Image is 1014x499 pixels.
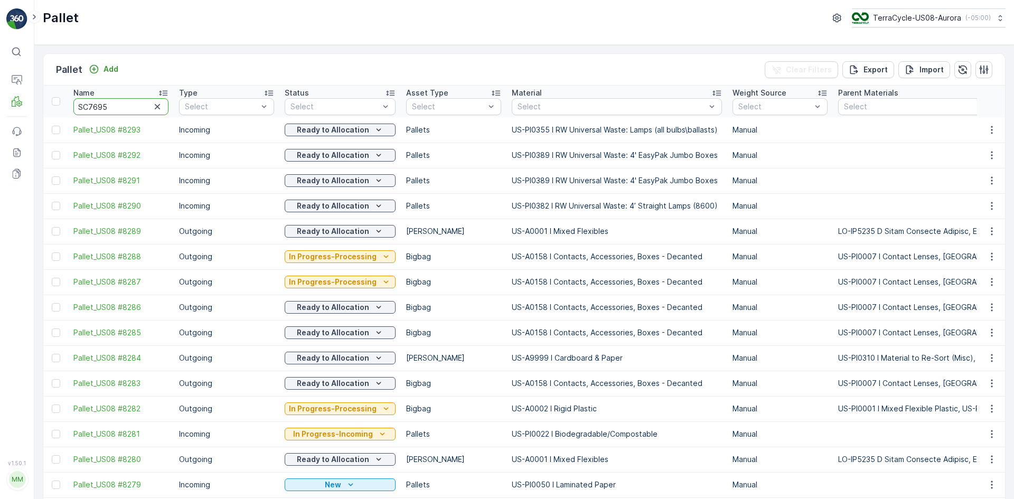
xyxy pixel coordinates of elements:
span: Pallet_US08 #8293 [73,125,168,135]
p: Weight Source [733,88,786,98]
p: Incoming [179,150,274,161]
p: Pallets [406,429,501,439]
a: Pallet_US08 #8279 [73,479,168,490]
div: Toggle Row Selected [52,303,60,312]
p: Outgoing [179,302,274,313]
p: Select [185,101,258,112]
p: TerraCycle-US08-Aurora [873,13,961,23]
p: Pallet [56,62,82,77]
p: US-PI0382 I RW Universal Waste: 4’ Straight Lamps (8600) [512,201,722,211]
a: Pallet_US08 #8282 [73,403,168,414]
p: In Progress-Processing [289,251,377,262]
p: Ready to Allocation [297,150,369,161]
p: Type [179,88,198,98]
a: Pallet_US08 #8288 [73,251,168,262]
p: [PERSON_NAME] [406,226,501,237]
p: Ready to Allocation [297,378,369,389]
div: Toggle Row Selected [52,379,60,388]
button: In Progress-Processing [285,250,396,263]
p: US-PI0050 I Laminated Paper [512,479,722,490]
div: Toggle Row Selected [52,278,60,286]
p: US-A0001 I Mixed Flexibles [512,454,722,465]
a: Pallet_US08 #8284 [73,353,168,363]
img: image_ci7OI47.png [852,12,869,24]
p: In Progress-Processing [289,403,377,414]
p: Select [290,101,379,112]
a: Pallet_US08 #8285 [73,327,168,338]
p: Manual [733,403,828,414]
a: Pallet_US08 #8291 [73,175,168,186]
p: Manual [733,378,828,389]
p: US-A0158 I Contacts, Accessories, Boxes - Decanted [512,277,722,287]
p: Bigbag [406,302,501,313]
div: Toggle Row Selected [52,202,60,210]
p: Manual [733,251,828,262]
p: New [325,479,341,490]
a: Pallet_US08 #8289 [73,226,168,237]
a: Pallet_US08 #8292 [73,150,168,161]
p: Manual [733,327,828,338]
p: Ready to Allocation [297,125,369,135]
p: Manual [733,454,828,465]
p: Manual [733,175,828,186]
button: TerraCycle-US08-Aurora(-05:00) [852,8,1006,27]
button: New [285,478,396,491]
p: Incoming [179,201,274,211]
div: Toggle Row Selected [52,227,60,236]
p: Outgoing [179,277,274,287]
div: Toggle Row Selected [52,126,60,134]
p: Clear Filters [786,64,832,75]
p: US-A0158 I Contacts, Accessories, Boxes - Decanted [512,251,722,262]
span: Pallet_US08 #8287 [73,277,168,287]
p: Incoming [179,175,274,186]
div: Toggle Row Selected [52,176,60,185]
p: Manual [733,201,828,211]
p: Pallets [406,479,501,490]
div: Toggle Row Selected [52,455,60,464]
p: Material [512,88,542,98]
p: [PERSON_NAME] [406,353,501,363]
p: US-PI0022 I Biodegradable/Compostable [512,429,722,439]
p: Ready to Allocation [297,201,369,211]
button: Ready to Allocation [285,174,396,187]
div: Toggle Row Selected [52,151,60,159]
p: Add [104,64,118,74]
p: In Progress-Incoming [293,429,373,439]
a: Pallet_US08 #8286 [73,302,168,313]
button: In Progress-Processing [285,276,396,288]
p: Pallets [406,125,501,135]
a: Pallet_US08 #8281 [73,429,168,439]
p: US-PI0389 I RW Universal Waste: 4' EasyPak Jumbo Boxes [512,175,722,186]
p: Outgoing [179,327,274,338]
p: US-PI0389 I RW Universal Waste: 4' EasyPak Jumbo Boxes [512,150,722,161]
div: Toggle Row Selected [52,481,60,489]
p: Select [412,101,485,112]
p: Manual [733,277,828,287]
button: In Progress-Incoming [285,428,396,440]
p: Select [518,101,706,112]
p: Asset Type [406,88,448,98]
p: Incoming [179,429,274,439]
p: US-A0002 I Rigid Plastic [512,403,722,414]
a: Pallet_US08 #8283 [73,378,168,389]
p: Manual [733,125,828,135]
button: Ready to Allocation [285,124,396,136]
button: Add [84,63,123,76]
p: US-A9999 I Cardboard & Paper [512,353,722,363]
p: US-A0158 I Contacts, Accessories, Boxes - Decanted [512,378,722,389]
p: US-A0001 I Mixed Flexibles [512,226,722,237]
p: Import [919,64,944,75]
p: Outgoing [179,251,274,262]
p: US-A0158 I Contacts, Accessories, Boxes - Decanted [512,302,722,313]
p: Bigbag [406,251,501,262]
button: Ready to Allocation [285,149,396,162]
img: logo [6,8,27,30]
p: Ready to Allocation [297,302,369,313]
